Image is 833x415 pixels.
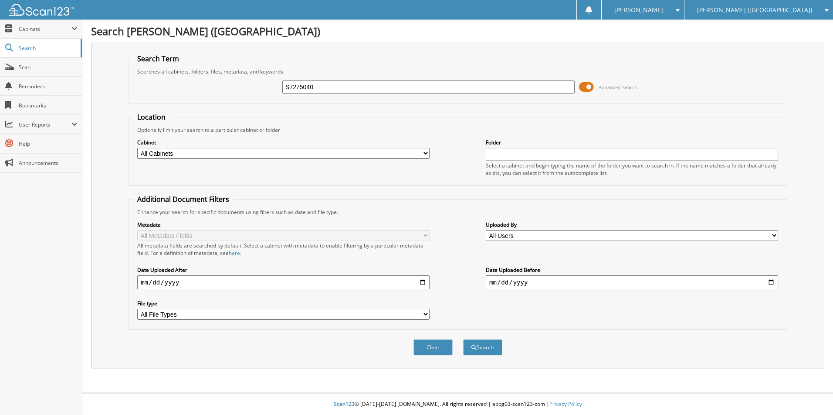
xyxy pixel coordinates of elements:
[137,242,430,257] div: All metadata fields are searched by default. Select a cabinet with metadata to enable filtering b...
[133,194,234,204] legend: Additional Document Filters
[486,139,778,146] label: Folder
[334,400,355,408] span: Scan123
[82,394,833,415] div: © [DATE]-[DATE] [DOMAIN_NAME]. All rights reserved | appg03-scan123-com |
[91,24,824,38] h1: Search [PERSON_NAME] ([GEOGRAPHIC_DATA])
[19,102,78,109] span: Bookmarks
[137,300,430,307] label: File type
[486,275,778,289] input: end
[19,159,78,167] span: Announcements
[413,339,453,355] button: Clear
[137,266,430,274] label: Date Uploaded After
[789,373,833,415] iframe: Chat Widget
[486,266,778,274] label: Date Uploaded Before
[133,54,183,64] legend: Search Term
[19,25,71,33] span: Cabinets
[549,400,582,408] a: Privacy Policy
[614,7,663,13] span: [PERSON_NAME]
[133,126,782,134] div: Optionally limit your search to a particular cabinet or folder
[19,121,71,128] span: User Reports
[137,221,430,228] label: Metadata
[19,140,78,147] span: Help
[599,84,637,90] span: Advanced Search
[19,83,78,90] span: Reminders
[486,221,778,228] label: Uploaded By
[463,339,502,355] button: Search
[19,64,78,71] span: Scan
[19,44,76,52] span: Search
[137,275,430,289] input: start
[133,68,782,75] div: Searches all cabinets, folders, files, metadata, and keywords
[229,249,240,257] a: here
[697,7,812,13] span: [PERSON_NAME] ([GEOGRAPHIC_DATA])
[133,112,170,122] legend: Location
[9,4,74,16] img: scan123-logo-white.svg
[486,162,778,177] div: Select a cabinet and begin typing the name of the folder you want to search in. If the name match...
[137,139,430,146] label: Cabinet
[133,208,782,216] div: Enhance your search for specific documents using filters such as date and file type.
